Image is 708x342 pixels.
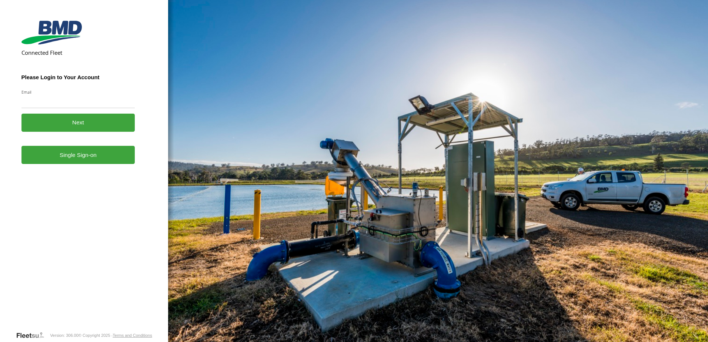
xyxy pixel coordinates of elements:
a: Terms and Conditions [113,333,152,338]
button: Next [21,114,135,132]
a: Visit our Website [16,332,50,339]
h2: Connected Fleet [21,49,135,56]
div: © Copyright 2025 - [79,333,152,338]
img: BMD [21,21,82,44]
div: Version: 306.00 [50,333,78,338]
h3: Please Login to Your Account [21,74,135,80]
a: Single Sign-on [21,146,135,164]
label: Email [21,89,135,95]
